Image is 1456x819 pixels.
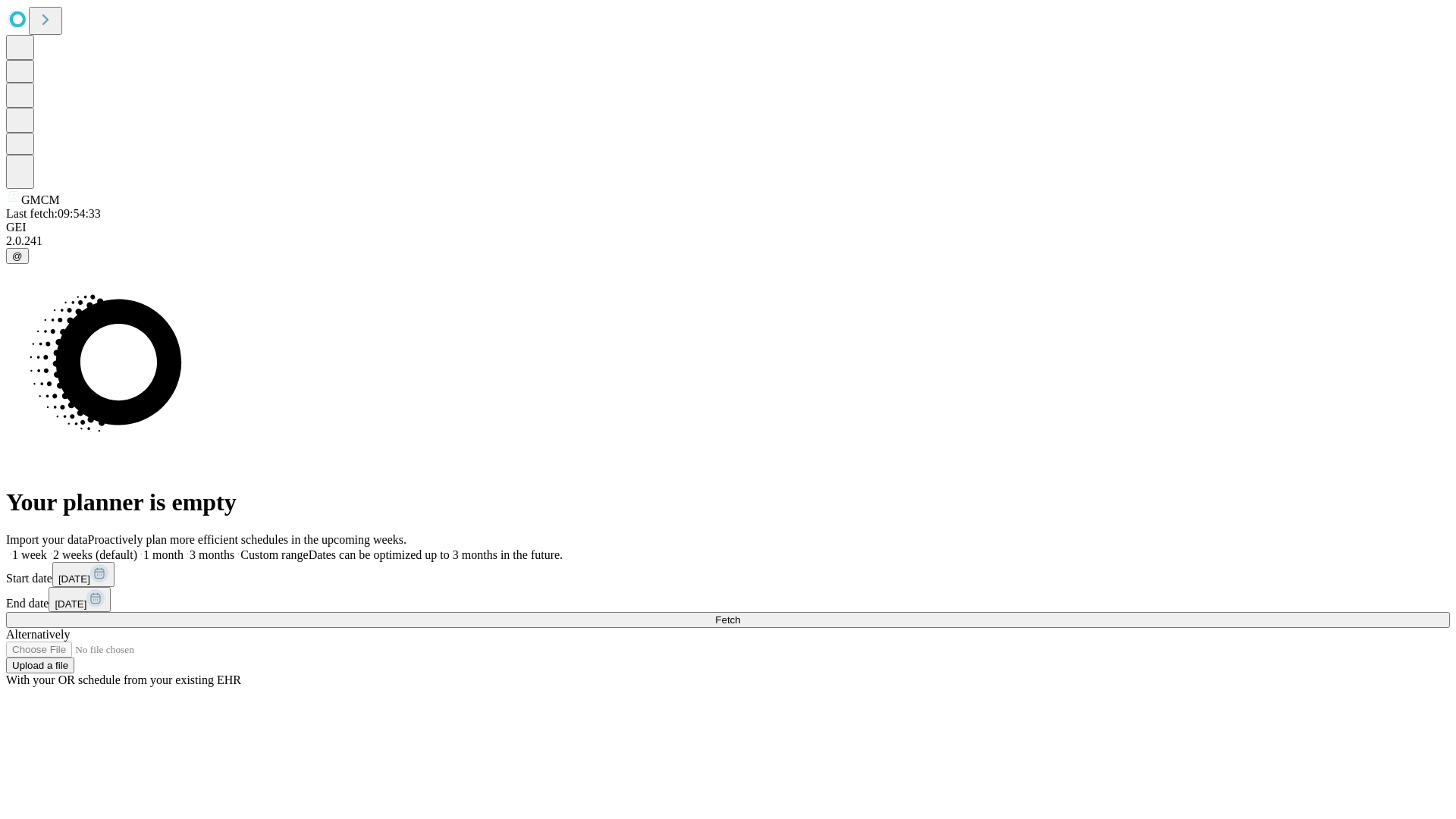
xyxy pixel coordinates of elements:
[6,234,1450,248] div: 2.0.241
[55,598,86,610] span: [DATE]
[143,548,184,561] span: 1 month
[53,548,137,561] span: 2 weeks (default)
[12,250,23,262] span: @
[58,573,90,585] span: [DATE]
[6,248,29,264] button: @
[190,548,234,561] span: 3 months
[6,612,1450,628] button: Fetch
[21,193,60,206] span: GMCM
[6,562,1450,587] div: Start date
[6,221,1450,234] div: GEI
[12,548,47,561] span: 1 week
[6,533,88,546] span: Import your data
[240,548,308,561] span: Custom range
[6,673,241,686] span: With your OR schedule from your existing EHR
[88,533,406,546] span: Proactively plan more efficient schedules in the upcoming weeks.
[49,587,111,612] button: [DATE]
[6,488,1450,516] h1: Your planner is empty
[715,614,740,626] span: Fetch
[6,657,74,673] button: Upload a file
[6,628,70,641] span: Alternatively
[52,562,115,587] button: [DATE]
[309,548,563,561] span: Dates can be optimized up to 3 months in the future.
[6,587,1450,612] div: End date
[6,207,101,220] span: Last fetch: 09:54:33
